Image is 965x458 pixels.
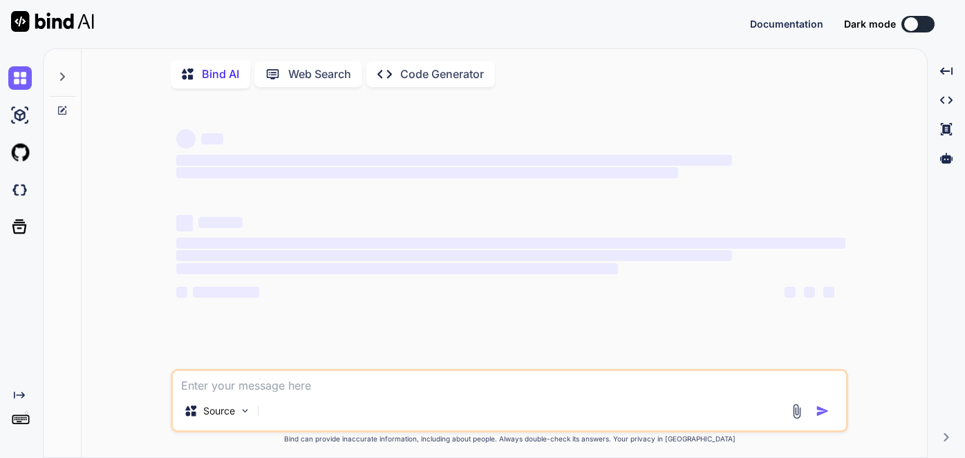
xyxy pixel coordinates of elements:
[176,263,618,274] span: ‌
[176,155,731,166] span: ‌
[816,404,830,418] img: icon
[750,19,823,30] button: Documentation
[176,250,731,261] span: ‌
[176,167,678,178] span: ‌
[171,435,848,443] p: Bind can provide inaccurate information, including about people. Always double-check its answers....
[8,178,32,202] img: darkCloudIdeIcon
[288,68,351,80] p: Web Search
[201,133,223,144] span: ‌
[176,238,845,249] span: ‌
[8,141,32,164] img: githubLight
[789,403,805,419] img: attachment
[400,68,484,80] p: Code Generator
[8,104,32,127] img: ai-studio
[785,287,796,298] span: ‌
[203,404,235,418] p: Source
[804,287,815,298] span: ‌
[176,129,196,149] span: ‌
[193,287,259,298] span: ‌
[202,68,239,80] p: Bind AI
[176,215,193,231] span: ‌
[239,405,251,417] img: Pick Models
[8,66,32,90] img: chat
[176,287,187,298] span: ‌
[11,11,94,32] img: Bind AI
[750,18,823,30] span: Documentation
[844,17,896,31] span: Dark mode
[823,287,834,298] span: ‌
[198,217,243,228] span: ‌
